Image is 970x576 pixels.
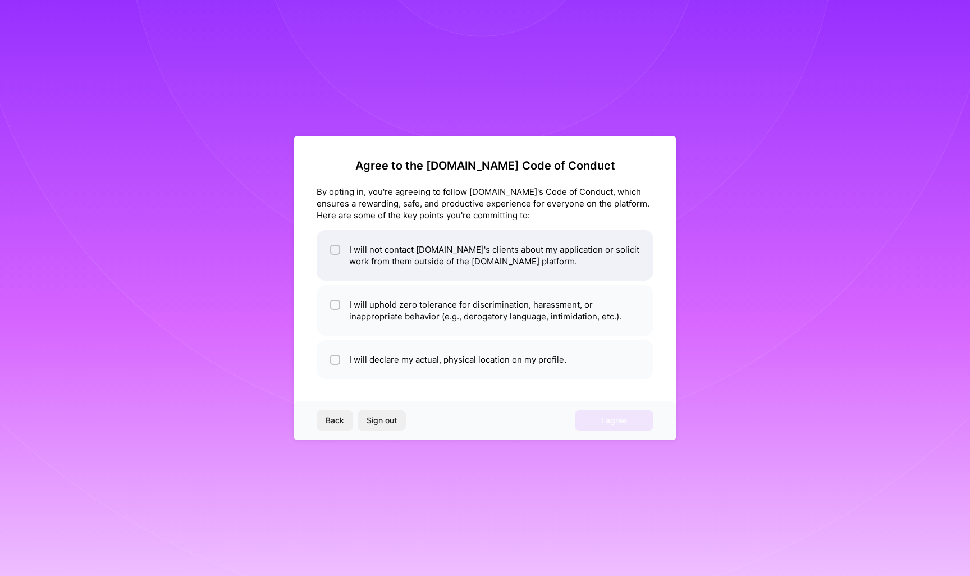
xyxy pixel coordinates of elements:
li: I will declare my actual, physical location on my profile. [317,340,653,379]
span: Back [326,415,344,426]
button: Sign out [358,410,406,431]
h2: Agree to the [DOMAIN_NAME] Code of Conduct [317,159,653,172]
li: I will uphold zero tolerance for discrimination, harassment, or inappropriate behavior (e.g., der... [317,285,653,336]
div: By opting in, you're agreeing to follow [DOMAIN_NAME]'s Code of Conduct, which ensures a rewardin... [317,186,653,221]
li: I will not contact [DOMAIN_NAME]'s clients about my application or solicit work from them outside... [317,230,653,281]
button: Back [317,410,353,431]
span: Sign out [367,415,397,426]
